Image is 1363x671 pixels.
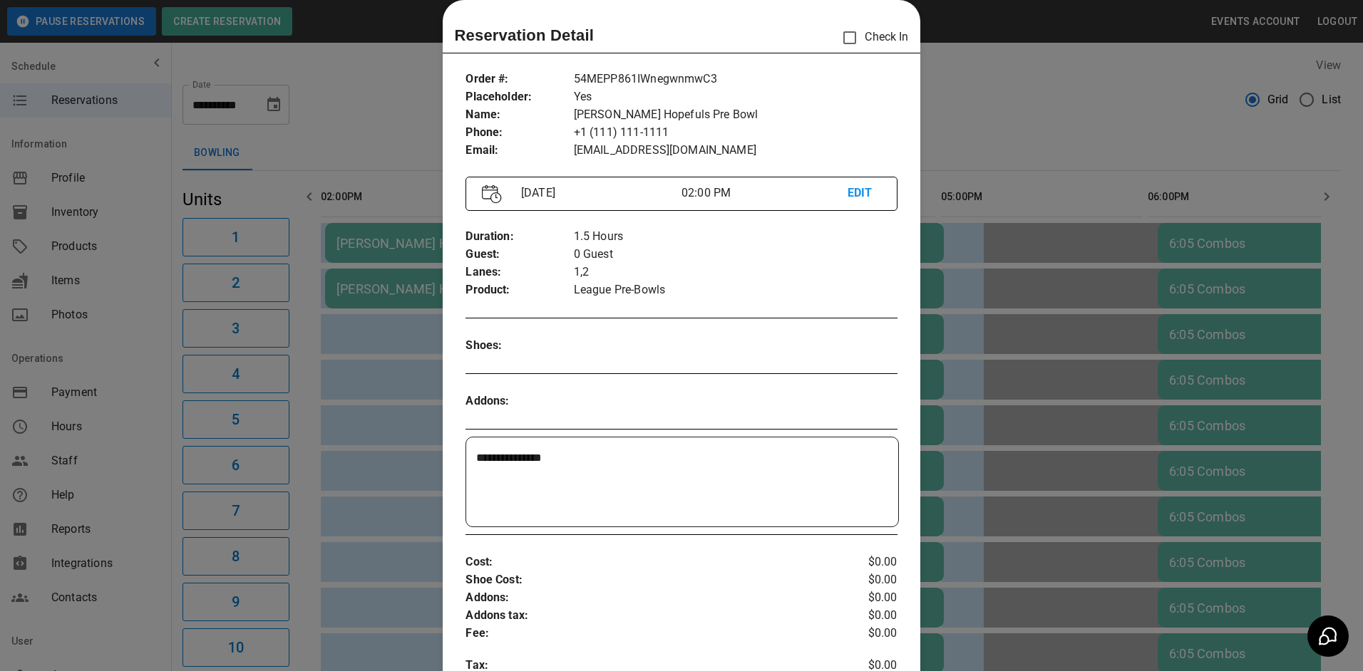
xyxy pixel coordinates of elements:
p: Addons : [466,392,573,410]
p: 02:00 PM [681,184,848,202]
p: 54MEPP861IWnegwnmwC3 [574,71,897,88]
p: Email : [466,142,573,160]
p: Cost : [466,553,825,571]
p: $0.00 [825,607,897,625]
p: Name : [466,106,573,124]
p: 1.5 Hours [574,228,897,246]
p: Addons tax : [466,607,825,625]
p: $0.00 [825,553,897,571]
p: 0 Guest [574,246,897,264]
p: Placeholder : [466,88,573,106]
p: Duration : [466,228,573,246]
p: $0.00 [825,571,897,589]
p: Fee : [466,625,825,643]
p: Guest : [466,246,573,264]
p: $0.00 [825,625,897,643]
p: [PERSON_NAME] Hopefuls Pre Bowl [574,106,897,124]
p: Product : [466,281,573,299]
p: Addons : [466,589,825,607]
p: 1,2 [574,264,897,281]
p: League Pre-Bowls [574,281,897,299]
p: Order # : [466,71,573,88]
p: Phone : [466,124,573,142]
p: +1 (111) 111-1111 [574,124,897,142]
img: Vector [482,184,502,204]
p: Shoes : [466,337,573,355]
p: $0.00 [825,589,897,607]
p: [EMAIL_ADDRESS][DOMAIN_NAME] [574,142,897,160]
p: [DATE] [515,184,681,202]
p: Check In [835,23,908,53]
p: Lanes : [466,264,573,281]
p: Shoe Cost : [466,571,825,589]
p: EDIT [848,184,881,202]
p: Reservation Detail [454,24,594,47]
p: Yes [574,88,897,106]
